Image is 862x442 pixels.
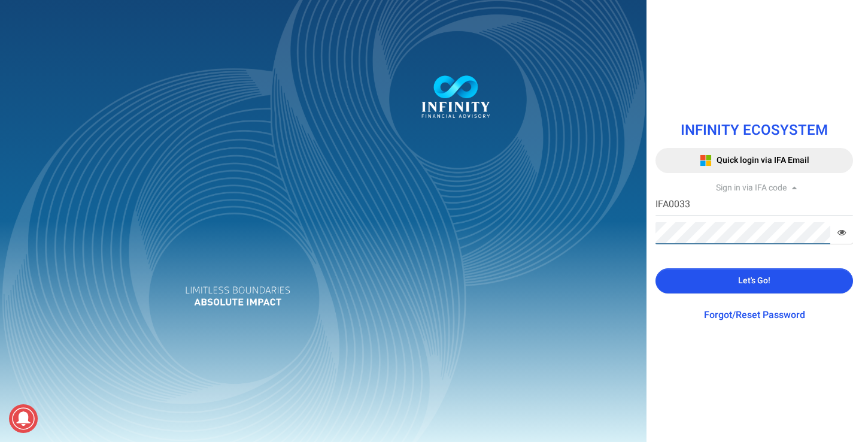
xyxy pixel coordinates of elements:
[655,182,853,194] div: Sign in via IFA code
[655,123,853,138] h1: INFINITY ECOSYSTEM
[716,181,787,194] span: Sign in via IFA code
[704,308,805,322] a: Forgot/Reset Password
[655,148,853,173] button: Quick login via IFA Email
[717,154,809,166] span: Quick login via IFA Email
[655,268,853,293] button: Let's Go!
[738,274,770,287] span: Let's Go!
[655,194,853,216] input: IFA Code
